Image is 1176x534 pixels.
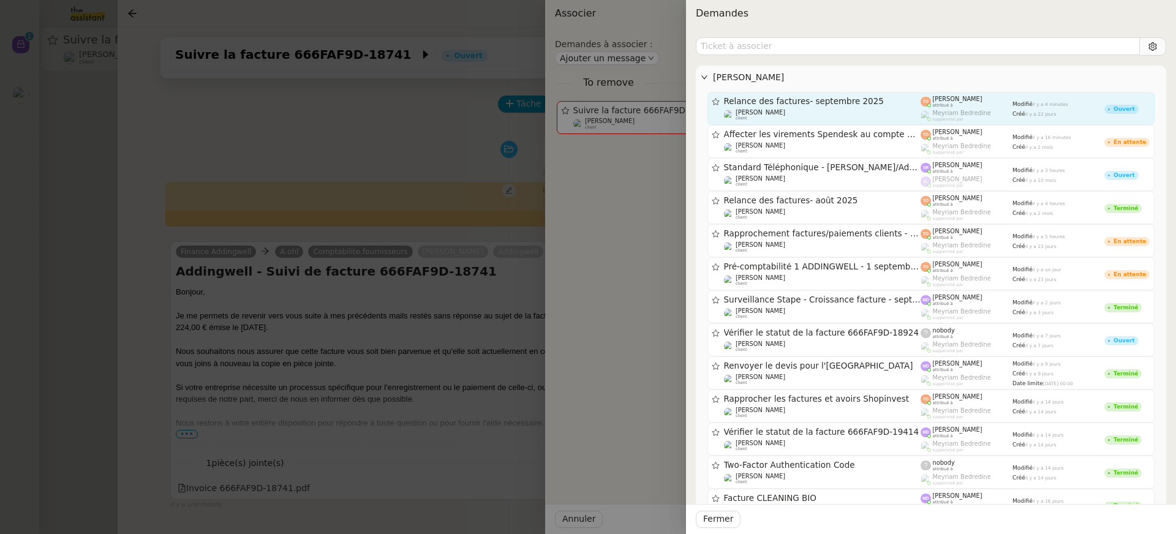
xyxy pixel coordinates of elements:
div: En attente [1114,140,1146,145]
span: Créé [1012,177,1025,183]
span: Meyriam Bedredine [933,407,991,414]
app-user-label: attribué à [921,261,1012,273]
img: users%2FrssbVgR8pSYriYNmUDKzQX9syo02%2Favatar%2Fb215b948-7ecd-4adc-935c-e0e4aeaee93e [724,407,734,418]
span: Fermer [703,512,733,526]
span: [PERSON_NAME] [736,109,785,116]
span: [PERSON_NAME] [933,129,982,135]
span: Two-Factor Authentication Code [724,461,921,470]
span: il y a 2 mois [1025,145,1053,150]
span: Créé [1012,243,1025,249]
img: users%2FaellJyylmXSg4jqeVbanehhyYJm1%2Favatar%2Fprofile-pic%20(4).png [921,143,931,154]
app-user-label: suppervisé par [921,374,1012,386]
img: users%2FaellJyylmXSg4jqeVbanehhyYJm1%2Favatar%2Fprofile-pic%20(4).png [921,408,931,418]
span: [PERSON_NAME] [933,360,982,367]
span: [PERSON_NAME] [736,473,785,479]
span: Meyriam Bedredine [933,110,991,116]
app-user-label: attribué à [921,492,1012,505]
img: users%2FrssbVgR8pSYriYNmUDKzQX9syo02%2Favatar%2Fb215b948-7ecd-4adc-935c-e0e4aeaee93e [724,143,734,153]
span: attribué à [933,467,953,472]
span: Meyriam Bedredine [933,308,991,315]
span: Modifié [1012,465,1033,471]
span: [PERSON_NAME] [736,374,785,380]
span: [PERSON_NAME] [933,261,982,268]
span: client [736,248,747,253]
img: svg [921,494,931,504]
span: Créé [1012,144,1025,150]
img: svg [921,427,931,438]
span: Standard Téléphonique - [PERSON_NAME]/Addingwell [724,164,921,172]
span: il y a 14 jours [1033,399,1064,405]
span: [PERSON_NAME] [933,294,982,301]
span: Facture CLEANING BIO [724,494,921,503]
app-user-detailed-label: client [724,274,921,287]
span: [PERSON_NAME] [736,241,785,248]
span: suppervisé par [933,249,963,254]
span: [PERSON_NAME] [736,208,785,215]
span: Date limite [1012,380,1043,386]
span: Rapprocher les factures et avoirs Shopinvest [724,395,921,404]
span: client [736,281,747,286]
span: [PERSON_NAME] [933,162,982,168]
span: il y a 23 jours [1025,277,1057,282]
span: suppervisé par [933,150,963,155]
app-user-label: suppervisé par [921,209,1012,221]
span: attribué à [933,500,953,505]
img: users%2FaellJyylmXSg4jqeVbanehhyYJm1%2Favatar%2Fprofile-pic%20(4).png [921,441,931,451]
span: client [736,380,747,385]
app-user-label: attribué à [921,129,1012,141]
span: suppervisé par [933,481,963,486]
span: Meyriam Bedredine [933,275,991,282]
span: Meyriam Bedredine [933,440,991,447]
span: Relance des factures- septembre 2025 [724,97,921,106]
app-user-label: suppervisé par [921,440,1012,453]
span: Vérifier le statut de la facture 666FAF9D-18924 [724,329,921,337]
span: attribué à [933,268,953,273]
img: svg [921,229,931,239]
app-user-detailed-label: client [724,109,921,121]
span: il y a 7 jours [1033,333,1061,339]
div: Terminé [1114,305,1138,310]
span: Renvoyer le devis pour l'[GEOGRAPHIC_DATA] [724,362,921,370]
span: Modifié [1012,333,1033,339]
span: Modifié [1012,101,1033,107]
app-user-label: attribué à [921,459,1012,472]
app-user-label: attribué à [921,294,1012,306]
span: attribué à [933,401,953,405]
span: Créé [1012,111,1025,117]
span: attribué à [933,103,953,108]
span: suppervisé par [933,282,963,287]
span: il y a 14 jours [1033,465,1064,471]
img: svg [921,163,931,173]
app-user-detailed-label: client [724,175,921,187]
span: il y a 4 heures [1033,201,1065,206]
span: [PERSON_NAME] [933,195,982,201]
span: client [736,314,747,319]
span: client [736,149,747,154]
span: suppervisé par [933,348,963,353]
span: il y a 2 mois [1025,211,1053,216]
span: Créé [1012,408,1025,415]
span: Modifié [1012,134,1033,140]
span: attribué à [933,202,953,207]
span: attribué à [933,301,953,306]
img: users%2FrssbVgR8pSYriYNmUDKzQX9syo02%2Favatar%2Fb215b948-7ecd-4adc-935c-e0e4aeaee93e [724,341,734,352]
app-user-label: suppervisé par [921,143,1012,155]
span: il y a 16 jours [1033,498,1064,504]
span: attribué à [933,136,953,141]
span: Créé [1012,475,1025,481]
img: svg [921,295,931,306]
app-user-detailed-label: client [724,142,921,154]
img: svg [921,97,931,107]
span: Meyriam Bedredine [933,209,991,216]
div: Ouvert [1114,338,1135,344]
span: Créé [1012,276,1025,282]
button: Fermer [696,511,741,528]
span: attribué à [933,169,953,174]
app-user-label: attribué à [921,360,1012,372]
app-user-label: suppervisé par [921,407,1012,419]
span: [PERSON_NAME] [736,340,785,347]
app-user-label: attribué à [921,96,1012,108]
app-user-detailed-label: client [724,241,921,254]
span: il y a 14 jours [1025,442,1057,448]
span: [PERSON_NAME] [713,70,1161,85]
